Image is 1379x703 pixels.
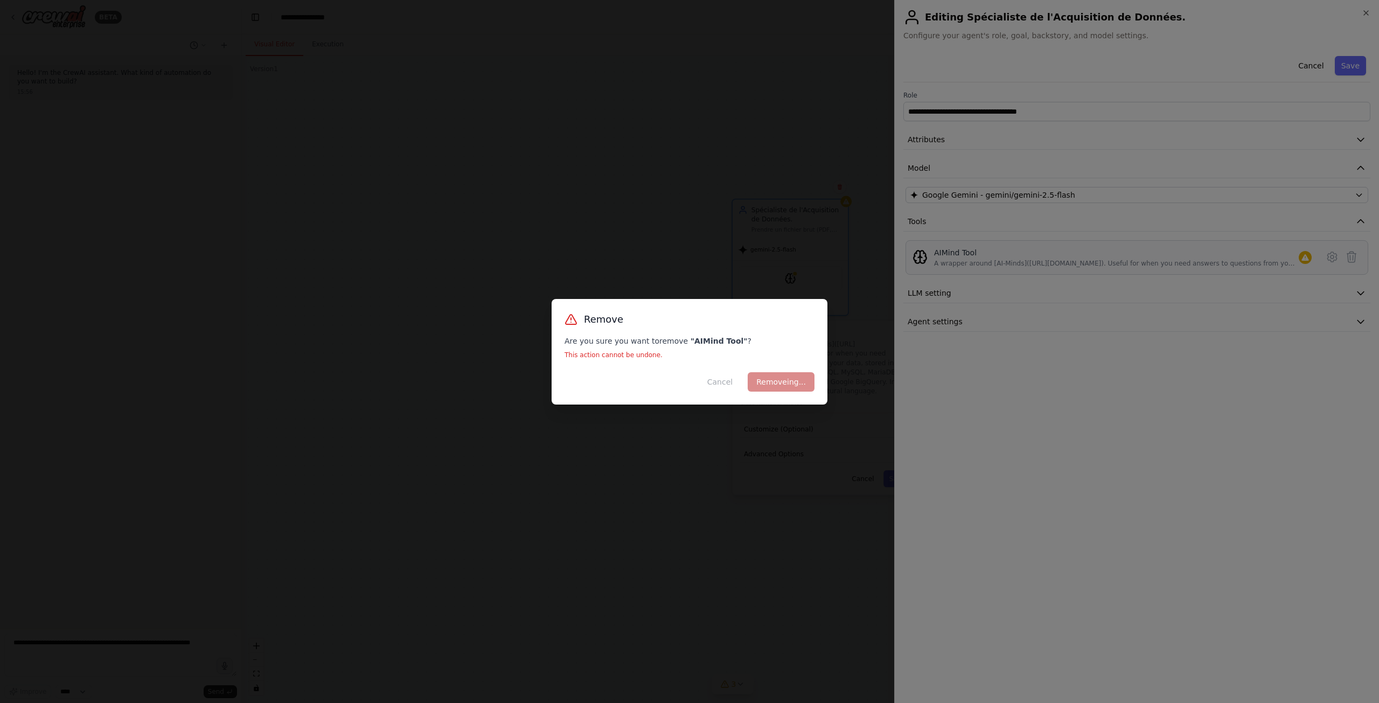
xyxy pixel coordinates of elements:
[584,312,623,327] h3: Remove
[699,372,741,392] button: Cancel
[748,372,814,392] button: Removeing...
[691,337,748,345] strong: " AIMind Tool "
[565,351,814,359] p: This action cannot be undone.
[565,336,814,346] p: Are you sure you want to remove ?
